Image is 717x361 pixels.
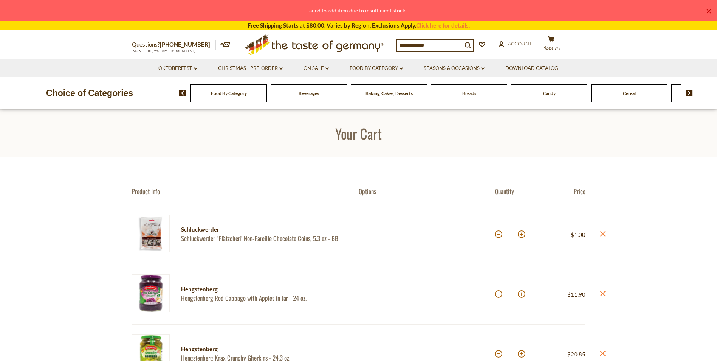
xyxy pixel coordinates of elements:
span: Account [508,40,532,47]
span: MON - FRI, 9:00AM - 5:00PM (EST) [132,49,196,53]
img: Hengstenberg Red Cabbage with Apples in Jar - 24 oz. [132,274,170,312]
span: $11.90 [567,291,585,298]
a: Schluckwerder "Plätzchen" Non-Pareille Chocolate Coins, 5.3 oz - BB [181,234,345,242]
a: Food By Category [211,90,247,96]
a: Download Catalog [505,64,558,73]
a: Beverages [299,90,319,96]
div: Product Info [132,187,359,195]
a: Christmas - PRE-ORDER [218,64,283,73]
a: Seasons & Occasions [424,64,485,73]
div: Failed to add item due to insufficient stock [6,6,705,15]
a: Oktoberfest [158,64,197,73]
a: Account [499,40,532,48]
a: [PHONE_NUMBER] [160,41,210,48]
a: Candy [543,90,556,96]
a: × [706,9,711,14]
a: On Sale [304,64,329,73]
a: Baking, Cakes, Desserts [365,90,413,96]
a: Breads [462,90,476,96]
button: $33.75 [540,36,563,54]
a: Hengstenberg Red Cabbage with Apples in Jar - 24 oz. [181,294,345,302]
span: $20.85 [567,351,585,358]
p: Questions? [132,40,216,50]
div: Quantity [495,187,540,195]
span: $1.00 [571,231,585,238]
div: Price [540,187,585,195]
span: $33.75 [544,45,560,51]
a: Cereal [623,90,636,96]
div: Hengstenberg [181,344,345,354]
img: next arrow [686,90,693,96]
img: previous arrow [179,90,186,96]
div: Options [359,187,495,195]
img: Schluckwerder "Plätzchen" Non-Pareille Chocolate Coins, 5.3 oz - BB [132,215,170,252]
h1: Your Cart [23,125,694,142]
a: Click here for details. [416,22,470,29]
div: Hengstenberg [181,285,345,294]
div: Schluckwerder [181,225,345,234]
a: Food By Category [350,64,403,73]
